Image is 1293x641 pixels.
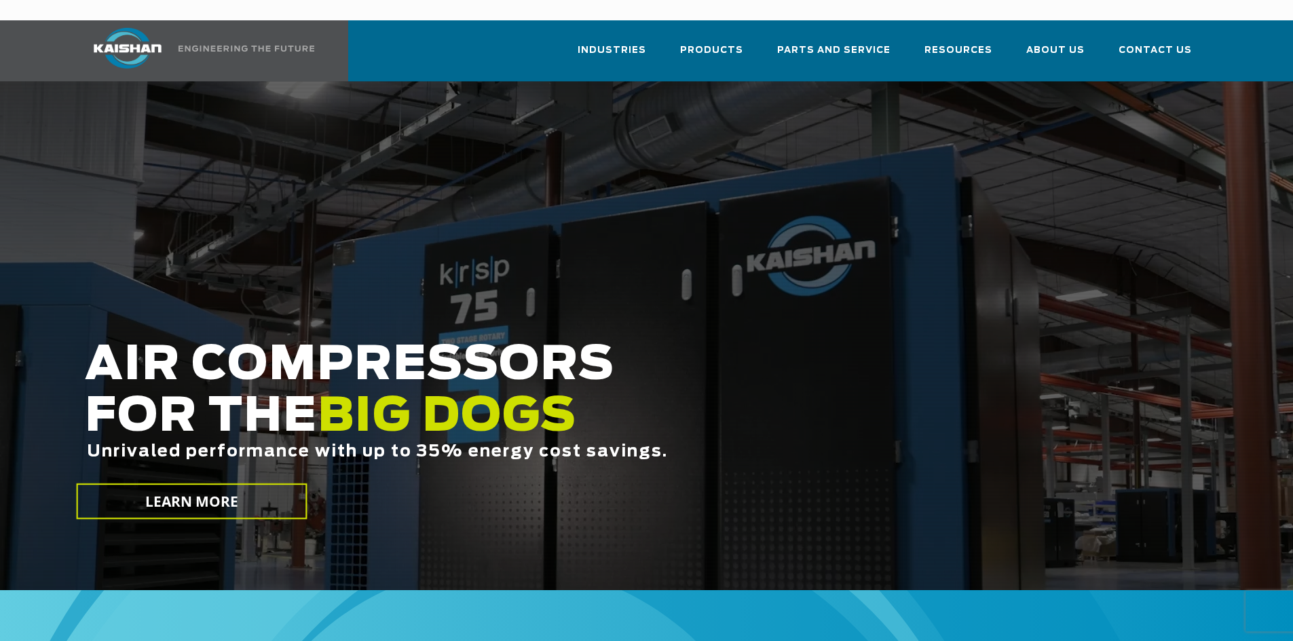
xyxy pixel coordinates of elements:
[924,43,992,58] span: Resources
[87,444,668,460] span: Unrivaled performance with up to 35% energy cost savings.
[1119,33,1192,79] a: Contact Us
[578,33,646,79] a: Industries
[318,394,577,440] span: BIG DOGS
[145,492,238,511] span: LEARN MORE
[85,340,1019,503] h2: AIR COMPRESSORS FOR THE
[680,43,743,58] span: Products
[77,20,317,81] a: Kaishan USA
[179,45,314,52] img: Engineering the future
[76,484,307,520] a: LEARN MORE
[680,33,743,79] a: Products
[1119,43,1192,58] span: Contact Us
[1026,43,1085,58] span: About Us
[77,28,179,69] img: kaishan logo
[777,33,891,79] a: Parts and Service
[1026,33,1085,79] a: About Us
[777,43,891,58] span: Parts and Service
[924,33,992,79] a: Resources
[578,43,646,58] span: Industries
